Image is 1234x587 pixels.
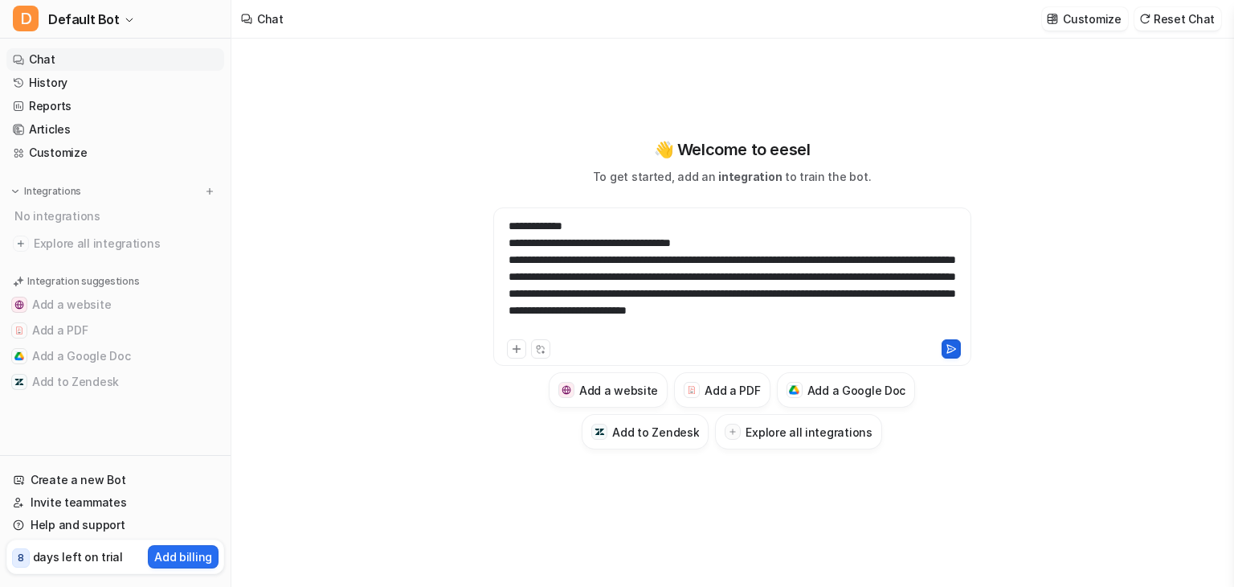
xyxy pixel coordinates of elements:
[777,372,916,408] button: Add a Google DocAdd a Google Doc
[6,118,224,141] a: Articles
[612,424,699,441] h3: Add to Zendesk
[746,424,872,441] h3: Explore all integrations
[14,326,24,335] img: Add a PDF
[27,274,139,289] p: Integration suggestions
[1042,7,1127,31] button: Customize
[1134,7,1221,31] button: Reset Chat
[718,170,782,183] span: integration
[13,6,39,31] span: D
[562,385,572,396] img: Add a website
[705,382,760,399] h3: Add a PDF
[789,385,799,395] img: Add a Google Doc
[6,48,224,71] a: Chat
[654,138,811,162] p: 👋 Welcome to eesel
[6,142,224,164] a: Customize
[6,514,224,536] a: Help and support
[579,382,658,399] h3: Add a website
[14,300,24,310] img: Add a website
[807,382,906,399] h3: Add a Google Doc
[24,185,81,198] p: Integrations
[34,231,218,257] span: Explore all integrations
[6,318,224,343] button: Add a PDFAdd a PDF
[1047,13,1058,25] img: customize
[582,414,709,449] button: Add to ZendeskAdd to Zendesk
[154,548,212,565] p: Add billing
[6,72,224,94] a: History
[204,186,215,197] img: menu_add.svg
[18,551,24,565] p: 8
[687,385,697,395] img: Add a PDF
[674,372,770,408] button: Add a PDFAdd a PDF
[595,427,605,437] img: Add to Zendesk
[6,369,224,395] button: Add to ZendeskAdd to Zendesk
[6,95,224,117] a: Reports
[10,186,21,197] img: expand menu
[1063,10,1121,27] p: Customize
[6,343,224,369] button: Add a Google DocAdd a Google Doc
[6,469,224,491] a: Create a new Bot
[715,414,881,449] button: Explore all integrations
[48,8,120,31] span: Default Bot
[6,491,224,514] a: Invite teammates
[148,545,219,569] button: Add billing
[33,548,123,565] p: days left on trial
[14,377,24,387] img: Add to Zendesk
[1139,13,1150,25] img: reset
[10,203,224,229] div: No integrations
[593,168,871,185] p: To get started, add an to train the bot.
[6,232,224,255] a: Explore all integrations
[6,183,86,199] button: Integrations
[6,292,224,318] button: Add a websiteAdd a website
[14,351,24,361] img: Add a Google Doc
[257,10,284,27] div: Chat
[13,236,29,252] img: explore all integrations
[549,372,668,408] button: Add a websiteAdd a website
